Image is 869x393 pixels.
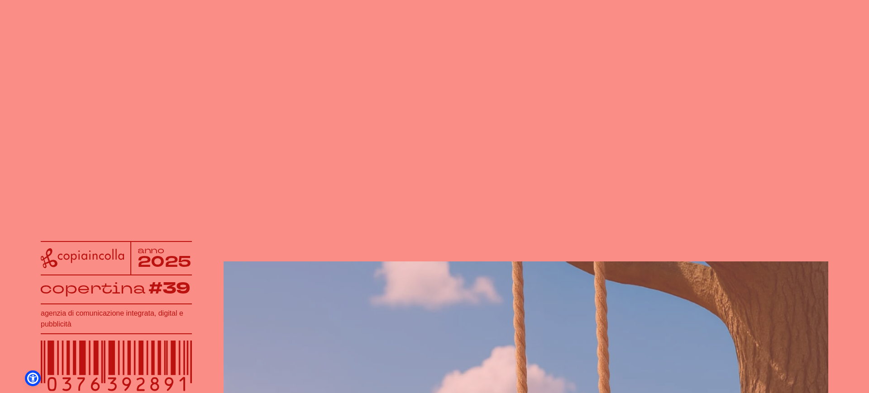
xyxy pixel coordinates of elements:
[138,252,192,273] tspan: 2025
[40,278,145,298] tspan: copertina
[149,277,191,300] tspan: #39
[41,308,192,330] h1: agenzia di comunicazione integrata, digital e pubblicità
[138,245,165,256] tspan: anno
[27,373,38,384] a: Open Accessibility Menu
